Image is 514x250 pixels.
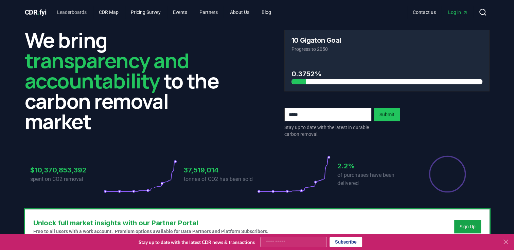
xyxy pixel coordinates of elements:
[374,108,400,121] button: Submit
[167,6,193,18] a: Events
[184,165,257,175] h3: 37,519,014
[25,7,47,17] a: CDR.fyi
[448,9,468,16] span: Log in
[52,6,92,18] a: Leaderboards
[407,6,441,18] a: Contact us
[125,6,166,18] a: Pricing Survey
[460,223,476,230] a: Sign Up
[284,124,371,138] p: Stay up to date with the latest in durable carbon removal.
[337,171,411,187] p: of purchases have been delivered
[33,218,268,228] h3: Unlock full market insights with our Partner Portal
[25,8,47,16] span: CDR fyi
[407,6,473,18] nav: Main
[256,6,277,18] a: Blog
[454,220,481,233] button: Sign Up
[184,175,257,183] p: tonnes of CO2 has been sold
[52,6,277,18] nav: Main
[291,69,482,79] h3: 0.3752%
[25,30,230,131] h2: We bring to the carbon removal market
[93,6,124,18] a: CDR Map
[37,8,39,16] span: .
[291,46,482,53] p: Progress to 2050
[443,6,473,18] a: Log in
[25,46,189,95] span: transparency and accountability
[33,228,268,235] p: Free to all users with a work account. Premium options available for Data Partners and Platform S...
[30,165,104,175] h3: $10,370,853,392
[30,175,104,183] p: spent on CO2 removal
[225,6,255,18] a: About Us
[428,155,466,193] div: Percentage of sales delivered
[337,161,411,171] h3: 2.2%
[291,37,341,44] h3: 10 Gigaton Goal
[194,6,223,18] a: Partners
